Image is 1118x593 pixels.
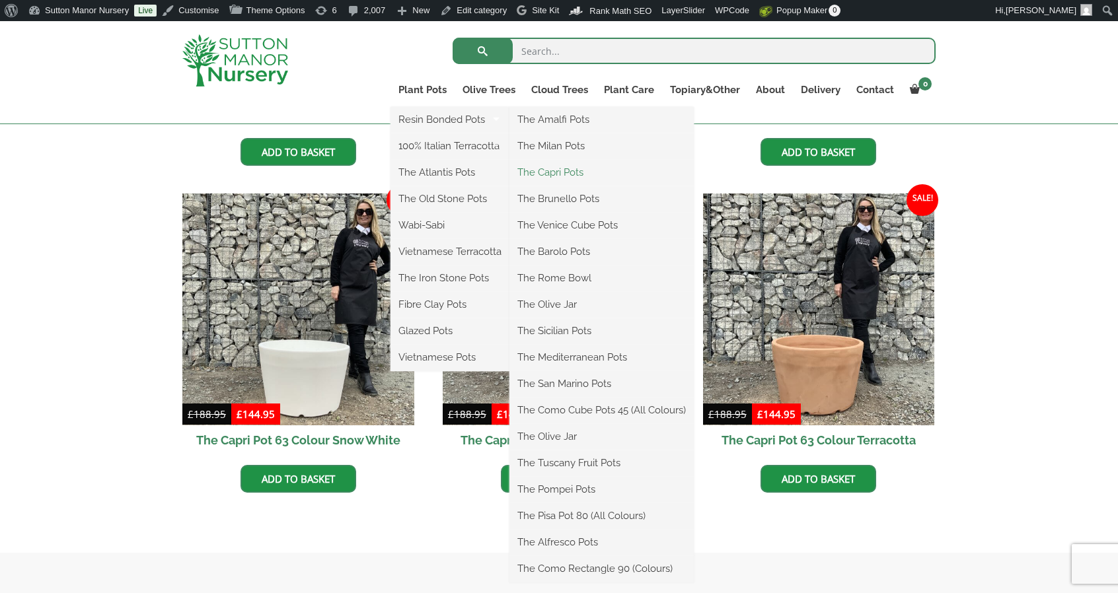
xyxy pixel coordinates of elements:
[902,81,936,99] a: 0
[237,407,242,421] span: £
[829,5,840,17] span: 0
[509,559,694,578] a: The Como Rectangle 90 (Colours)
[391,81,455,99] a: Plant Pots
[182,425,414,455] h2: The Capri Pot 63 Colour Snow White
[241,138,356,166] a: Add to basket: “The Capri Pot 63 Colour Charcoal”
[918,77,932,90] span: 0
[391,136,509,156] a: 100% Italian Terracotta
[188,407,226,421] bdi: 188.95
[1006,5,1076,15] span: [PERSON_NAME]
[662,81,748,99] a: Topiary&Other
[134,5,157,17] a: Live
[509,162,694,182] a: The Capri Pots
[455,81,523,99] a: Olive Trees
[509,347,694,367] a: The Mediterranean Pots
[448,407,454,421] span: £
[532,5,559,15] span: Site Kit
[509,136,694,156] a: The Milan Pots
[509,427,694,446] a: The Olive Jar
[509,189,694,209] a: The Brunello Pots
[708,407,747,421] bdi: 188.95
[589,6,652,16] span: Rank Math SEO
[848,81,902,99] a: Contact
[391,162,509,182] a: The Atlantis Pots
[391,295,509,314] a: Fibre Clay Pots
[509,242,694,262] a: The Barolo Pots
[509,479,694,499] a: The Pompei Pots
[708,407,714,421] span: £
[391,347,509,367] a: Vietnamese Pots
[757,407,763,421] span: £
[182,34,288,87] img: logo
[907,184,938,216] span: Sale!
[793,81,848,99] a: Delivery
[509,215,694,235] a: The Venice Cube Pots
[509,321,694,341] a: The Sicilian Pots
[188,407,194,421] span: £
[703,425,935,455] h2: The Capri Pot 63 Colour Terracotta
[237,407,275,421] bdi: 144.95
[241,465,356,493] a: Add to basket: “The Capri Pot 63 Colour Snow White”
[497,407,535,421] bdi: 144.95
[391,242,509,262] a: Vietnamese Terracotta
[761,138,876,166] a: Add to basket: “The Capri Pot 63 Colour Clay”
[448,407,486,421] bdi: 188.95
[757,407,796,421] bdi: 144.95
[387,184,418,216] span: Sale!
[501,465,616,493] a: Add to basket: “The Capri Pot 63 Colour Greystone”
[391,215,509,235] a: Wabi-Sabi
[509,506,694,526] a: The Pisa Pot 80 (All Colours)
[703,193,935,425] img: The Capri Pot 63 Colour Terracotta
[443,425,675,455] h2: The Capri Pot 63 Colour Greystone
[509,453,694,473] a: The Tuscany Fruit Pots
[182,193,414,455] a: Sale! The Capri Pot 63 Colour Snow White
[509,110,694,129] a: The Amalfi Pots
[391,321,509,341] a: Glazed Pots
[509,374,694,394] a: The San Marino Pots
[761,465,876,493] a: Add to basket: “The Capri Pot 63 Colour Terracotta”
[748,81,793,99] a: About
[509,532,694,552] a: The Alfresco Pots
[391,268,509,288] a: The Iron Stone Pots
[182,193,414,425] img: The Capri Pot 63 Colour Snow White
[509,295,694,314] a: The Olive Jar
[453,38,936,64] input: Search...
[497,407,503,421] span: £
[509,268,694,288] a: The Rome Bowl
[703,193,935,455] a: Sale! The Capri Pot 63 Colour Terracotta
[509,400,694,420] a: The Como Cube Pots 45 (All Colours)
[391,110,509,129] a: Resin Bonded Pots
[523,81,596,99] a: Cloud Trees
[391,189,509,209] a: The Old Stone Pots
[596,81,662,99] a: Plant Care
